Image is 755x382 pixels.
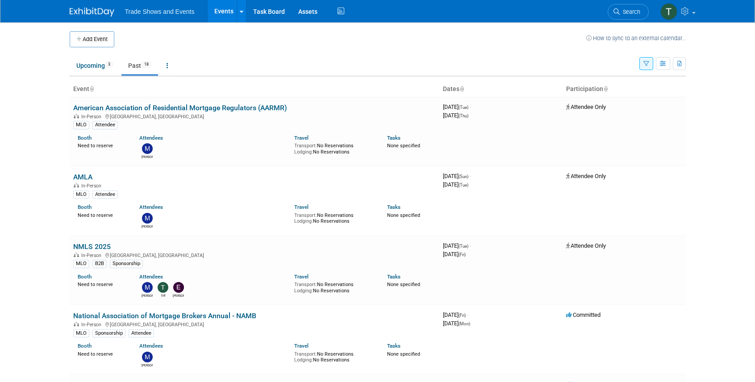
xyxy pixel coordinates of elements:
span: (Fri) [459,313,466,318]
span: - [470,104,471,110]
span: In-Person [81,114,104,120]
div: No Reservations No Reservations [294,280,374,294]
span: 18 [142,61,151,68]
div: No Reservations No Reservations [294,211,374,224]
span: [DATE] [443,311,468,318]
th: Dates [439,82,563,97]
a: Sort by Start Date [459,85,464,92]
div: No Reservations No Reservations [294,141,374,155]
div: Michael Jackson [142,362,153,368]
span: Lodging: [294,218,313,224]
span: In-Person [81,253,104,258]
span: None specified [387,212,420,218]
span: (Thu) [459,113,468,118]
a: Tasks [387,204,400,210]
div: [GEOGRAPHIC_DATA], [GEOGRAPHIC_DATA] [73,112,436,120]
div: Michael Jackson [142,154,153,159]
span: - [467,311,468,318]
a: Travel [294,135,309,141]
span: Lodging: [294,357,313,363]
a: Sort by Event Name [89,85,94,92]
span: In-Person [81,322,104,328]
img: Michael Jackson [142,282,153,293]
a: National Association of Mortgage Brokers Annual - NAMB [73,311,256,320]
th: Participation [563,82,686,97]
img: Tiff Wagner [158,282,168,293]
span: - [470,242,471,249]
div: Need to reserve [78,349,126,357]
a: Sort by Participation Type [603,85,608,92]
a: Attendees [139,135,163,141]
img: In-Person Event [74,253,79,257]
div: Erin Shepard [173,293,184,298]
span: Lodging: [294,149,313,155]
span: Search [620,8,640,15]
img: In-Person Event [74,322,79,326]
a: Search [608,4,649,20]
div: B2B [92,260,107,268]
span: Trade Shows and Events [125,8,195,15]
span: None specified [387,282,420,287]
div: MLO [73,191,89,199]
span: None specified [387,143,420,149]
a: Booth [78,204,92,210]
div: MLO [73,121,89,129]
span: [DATE] [443,181,468,188]
a: Tasks [387,274,400,280]
img: Erin Shepard [173,282,184,293]
div: No Reservations No Reservations [294,349,374,363]
span: Transport: [294,143,317,149]
div: Sponsorship [92,329,125,337]
span: [DATE] [443,173,471,179]
a: Attendees [139,274,163,280]
span: Lodging: [294,288,313,294]
img: Michael Jackson [142,352,153,362]
span: Transport: [294,212,317,218]
div: Need to reserve [78,141,126,149]
span: [DATE] [443,320,470,327]
span: - [470,173,471,179]
span: (Tue) [459,244,468,249]
th: Event [70,82,439,97]
span: (Tue) [459,183,468,187]
img: Michael Jackson [142,213,153,224]
div: Need to reserve [78,280,126,288]
a: Attendees [139,204,163,210]
span: (Sun) [459,174,468,179]
span: [DATE] [443,112,468,119]
span: [DATE] [443,251,466,257]
div: MLO [73,260,89,268]
img: ExhibitDay [70,8,114,17]
a: Travel [294,274,309,280]
span: (Mon) [459,321,470,326]
a: Booth [78,135,92,141]
div: Need to reserve [78,211,126,219]
span: Committed [566,311,601,318]
img: Tiff Wagner [660,3,677,20]
span: [DATE] [443,242,471,249]
a: NMLS 2025 [73,242,111,251]
span: 3 [105,61,113,68]
span: None specified [387,351,420,357]
a: Attendees [139,343,163,349]
span: Attendee Only [566,173,606,179]
a: American Association of Residential Mortgage Regulators (AARMR) [73,104,287,112]
a: Booth [78,274,92,280]
div: Sponsorship [110,260,143,268]
button: Add Event [70,31,114,47]
a: How to sync to an external calendar... [586,35,686,42]
div: Attendee [129,329,154,337]
img: In-Person Event [74,114,79,118]
span: Transport: [294,282,317,287]
div: Tiff Wagner [157,293,168,298]
div: Attendee [92,121,118,129]
span: In-Person [81,183,104,189]
a: Booth [78,343,92,349]
img: In-Person Event [74,183,79,187]
span: Attendee Only [566,242,606,249]
div: [GEOGRAPHIC_DATA], [GEOGRAPHIC_DATA] [73,251,436,258]
span: (Fri) [459,252,466,257]
span: Attendee Only [566,104,606,110]
span: Transport: [294,351,317,357]
a: Past18 [121,57,158,74]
